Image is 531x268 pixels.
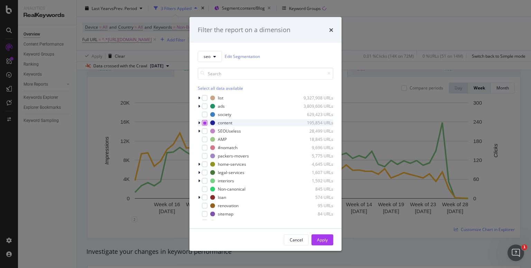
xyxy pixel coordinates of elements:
div: 95 URLs [299,203,333,209]
div: loan [218,194,226,200]
div: 195,854 URLs [299,120,333,126]
div: 28,499 URLs [299,128,333,134]
div: #nomatch [218,145,237,151]
div: renovation [218,203,239,209]
div: sitemap [218,211,233,217]
div: 18,845 URLs [299,136,333,142]
div: 9,327,908 URLs [299,95,333,101]
div: 845 URLs [299,186,333,192]
div: 3,809,606 URLs [299,103,333,109]
div: 629,423 URLs [299,112,333,117]
div: interiors [218,178,234,184]
div: Filter the report on a dimension [198,26,290,35]
div: packers-movers [218,153,249,159]
span: seo [204,54,211,59]
div: list [218,95,223,101]
button: Apply [311,234,333,245]
div: home [218,219,229,225]
div: 9,696 URLs [299,145,333,151]
div: 4,645 URLs [299,161,333,167]
div: 1,592 URLs [299,178,333,184]
div: Non-canonical [218,186,245,192]
div: 5,775 URLs [299,153,333,159]
iframe: Intercom live chat [507,245,524,261]
input: Search [198,67,333,79]
div: times [329,26,333,35]
button: seo [198,51,222,62]
div: legal-services [218,170,244,175]
div: 54 URLs [299,219,333,225]
button: Cancel [284,234,309,245]
div: Apply [317,237,328,243]
div: SEOUseless [218,128,241,134]
span: 1 [522,245,527,250]
div: society [218,112,231,117]
div: AMP [218,136,227,142]
div: 574 URLs [299,194,333,200]
div: 84 URLs [299,211,333,217]
div: Select all data available [198,85,333,91]
div: Cancel [290,237,303,243]
div: home-services [218,161,246,167]
a: Edit Segmentation [225,53,260,60]
div: ads [218,103,225,109]
div: 1,607 URLs [299,170,333,175]
div: modal [189,17,342,251]
div: content [218,120,232,126]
